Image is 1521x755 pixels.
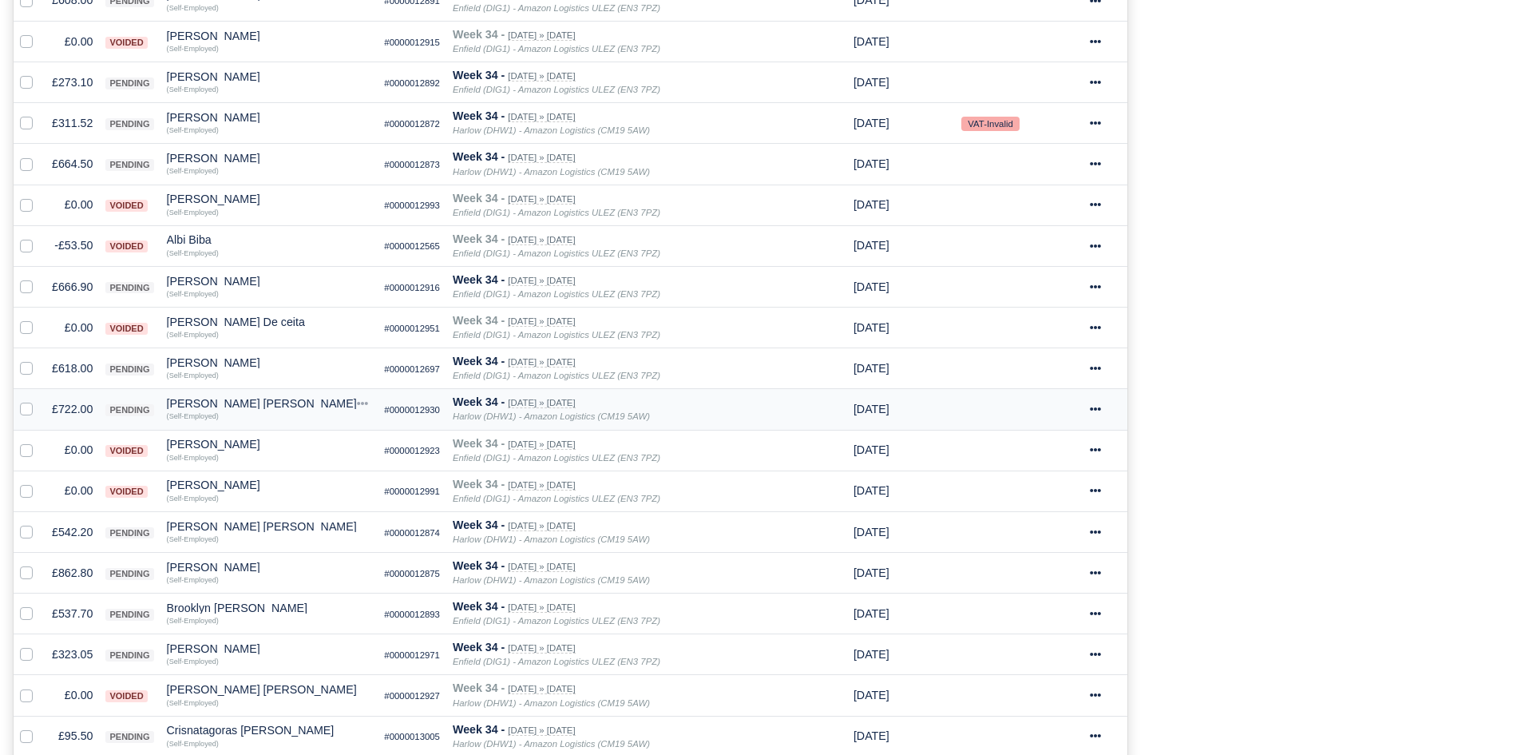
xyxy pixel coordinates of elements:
small: #0000012930 [384,405,440,415]
small: (Self-Employed) [167,740,219,748]
div: Crisnatagoras [PERSON_NAME] [167,725,372,736]
div: [PERSON_NAME] De ceita [167,316,372,328]
i: Enfield (DIG1) - Amazon Logistics ULEZ (EN3 7PZ) [453,453,660,463]
td: £311.52 [46,103,99,144]
strong: Week 34 - [453,232,505,245]
small: [DATE] » [DATE] [508,276,575,286]
span: pending [105,159,153,171]
div: Albi Biba [167,234,372,245]
small: [DATE] » [DATE] [508,398,575,408]
span: pending [105,77,153,89]
small: [DATE] » [DATE] [508,439,575,450]
small: #0000012873 [384,160,440,169]
strong: Week 34 - [453,355,505,368]
span: 1 week from now [854,689,889,701]
span: pending [105,282,153,294]
small: [DATE] » [DATE] [508,357,575,368]
small: #0000012872 [384,119,440,129]
i: Enfield (DIG1) - Amazon Logistics ULEZ (EN3 7PZ) [453,494,660,503]
td: £0.00 [46,430,99,471]
span: 1 week from now [854,76,889,89]
span: pending [105,568,153,580]
div: [PERSON_NAME] [167,276,372,287]
small: [DATE] » [DATE] [508,521,575,531]
span: voided [105,486,147,498]
small: #0000012923 [384,446,440,455]
div: Brooklyn [PERSON_NAME] [167,602,372,614]
span: 1 week from now [854,117,889,129]
span: voided [105,240,147,252]
small: [DATE] » [DATE] [508,684,575,694]
i: Enfield (DIG1) - Amazon Logistics ULEZ (EN3 7PZ) [453,616,660,626]
iframe: Chat Widget [1234,570,1521,755]
span: pending [105,118,153,130]
div: [PERSON_NAME] [PERSON_NAME] [167,521,372,532]
span: voided [105,323,147,335]
small: [DATE] » [DATE] [508,194,575,205]
strong: Week 34 - [453,641,505,654]
td: -£53.50 [46,225,99,266]
td: £862.80 [46,552,99,593]
div: [PERSON_NAME] [167,30,372,42]
small: (Self-Employed) [167,331,219,339]
span: 1 week from now [854,729,889,742]
i: Enfield (DIG1) - Amazon Logistics ULEZ (EN3 7PZ) [453,657,660,666]
i: Enfield (DIG1) - Amazon Logistics ULEZ (EN3 7PZ) [453,85,660,94]
small: (Self-Employed) [167,45,219,53]
small: #0000012915 [384,38,440,47]
div: [PERSON_NAME] [167,643,372,654]
small: [DATE] » [DATE] [508,725,575,736]
td: £722.00 [46,389,99,430]
div: [PERSON_NAME] [PERSON_NAME] [167,684,372,695]
small: #0000012874 [384,528,440,538]
small: #0000012927 [384,691,440,701]
small: [DATE] » [DATE] [508,562,575,572]
td: £542.20 [46,511,99,552]
strong: Week 34 - [453,559,505,572]
small: (Self-Employed) [167,126,219,134]
i: Enfield (DIG1) - Amazon Logistics ULEZ (EN3 7PZ) [453,371,660,380]
small: #0000012875 [384,569,440,578]
i: Enfield (DIG1) - Amazon Logistics ULEZ (EN3 7PZ) [453,330,660,340]
td: £666.90 [46,266,99,307]
small: [DATE] » [DATE] [508,112,575,122]
small: [DATE] » [DATE] [508,602,575,613]
i: Enfield (DIG1) - Amazon Logistics ULEZ (EN3 7PZ) [453,289,660,299]
strong: Week 34 - [453,150,505,163]
i: Harlow (DHW1) - Amazon Logistics (CM19 5AW) [453,167,650,177]
span: 1 week from now [854,239,889,252]
span: 1 week from now [854,362,889,375]
i: Harlow (DHW1) - Amazon Logistics (CM19 5AW) [453,534,650,544]
span: 1 week from now [854,607,889,620]
small: (Self-Employed) [167,412,219,420]
span: voided [105,200,147,212]
span: 1 week from now [854,648,889,661]
div: [PERSON_NAME] [PERSON_NAME] [167,398,372,409]
span: 1 week from now [854,566,889,579]
strong: Week 34 - [453,395,505,408]
div: [PERSON_NAME] [167,479,372,491]
small: #0000012993 [384,201,440,210]
small: #0000012565 [384,241,440,251]
span: pending [105,731,153,743]
span: 1 week from now [854,443,889,456]
small: (Self-Employed) [167,495,219,503]
small: #0000013005 [384,732,440,741]
span: pending [105,404,153,416]
strong: Week 34 - [453,314,505,327]
small: #0000012971 [384,650,440,660]
i: Enfield (DIG1) - Amazon Logistics ULEZ (EN3 7PZ) [453,208,660,217]
small: (Self-Employed) [167,167,219,175]
span: 1 week from now [854,403,889,415]
small: [DATE] » [DATE] [508,153,575,163]
span: voided [105,690,147,702]
i: Harlow (DHW1) - Amazon Logistics (CM19 5AW) [453,698,650,708]
div: [PERSON_NAME] [167,71,372,82]
span: 1 week from now [854,321,889,334]
td: £0.00 [46,308,99,348]
span: 1 week from now [854,526,889,538]
div: [PERSON_NAME] [167,112,372,123]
